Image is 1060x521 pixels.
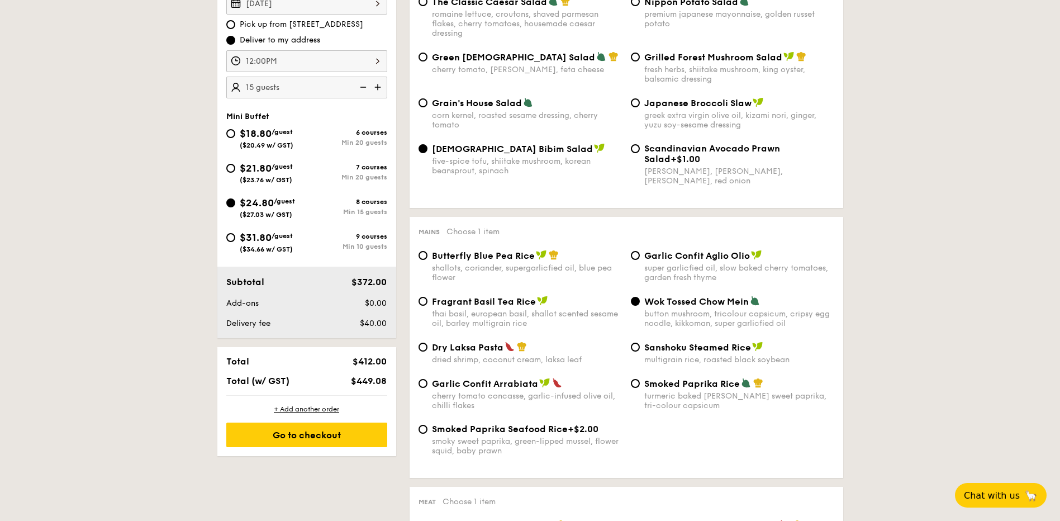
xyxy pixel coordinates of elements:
span: $0.00 [365,299,387,308]
div: multigrain rice, roasted black soybean [644,355,834,364]
input: Dry Laksa Pastadried shrimp, coconut cream, laksa leaf [419,343,427,352]
input: Butterfly Blue Pea Riceshallots, coriander, supergarlicfied oil, blue pea flower [419,251,427,260]
div: Min 10 guests [307,243,387,250]
div: cherry tomato concasse, garlic-infused olive oil, chilli flakes [432,391,622,410]
div: Min 20 guests [307,139,387,146]
img: icon-chef-hat.a58ddaea.svg [609,51,619,61]
div: dried shrimp, coconut cream, laksa leaf [432,355,622,364]
input: Grilled Forest Mushroom Saladfresh herbs, shiitake mushroom, king oyster, balsamic dressing [631,53,640,61]
div: cherry tomato, [PERSON_NAME], feta cheese [432,65,622,74]
span: Butterfly Blue Pea Rice [432,250,535,261]
span: Total (w/ GST) [226,376,289,386]
div: premium japanese mayonnaise, golden russet potato [644,10,834,29]
img: icon-vegetarian.fe4039eb.svg [741,378,751,388]
input: Smoked Paprika Riceturmeric baked [PERSON_NAME] sweet paprika, tri-colour capsicum [631,379,640,388]
span: Grain's House Salad [432,98,522,108]
img: icon-chef-hat.a58ddaea.svg [753,378,763,388]
span: $31.80 [240,231,272,244]
span: Fragrant Basil Tea Rice [432,296,536,307]
span: +$2.00 [568,424,598,434]
span: [DEMOGRAPHIC_DATA] Bibim Salad [432,144,593,154]
div: button mushroom, tricolour capsicum, cripsy egg noodle, kikkoman, super garlicfied oil [644,309,834,328]
div: smoky sweet paprika, green-lipped mussel, flower squid, baby prawn [432,437,622,456]
img: icon-reduce.1d2dbef1.svg [354,77,370,98]
div: 6 courses [307,129,387,136]
span: $21.80 [240,162,272,174]
img: icon-vegan.f8ff3823.svg [594,143,605,153]
span: $18.80 [240,127,272,140]
div: Go to checkout [226,423,387,447]
div: [PERSON_NAME], [PERSON_NAME], [PERSON_NAME], red onion [644,167,834,186]
input: Sanshoku Steamed Ricemultigrain rice, roasted black soybean [631,343,640,352]
span: Subtotal [226,277,264,287]
span: Deliver to my address [240,35,320,46]
div: Min 15 guests [307,208,387,216]
img: icon-vegan.f8ff3823.svg [783,51,795,61]
span: Garlic Confit Arrabiata [432,378,538,389]
input: Number of guests [226,77,387,98]
div: super garlicfied oil, slow baked cherry tomatoes, garden fresh thyme [644,263,834,282]
span: /guest [272,128,293,136]
input: Smoked Paprika Seafood Rice+$2.00smoky sweet paprika, green-lipped mussel, flower squid, baby prawn [419,425,427,434]
img: icon-vegetarian.fe4039eb.svg [596,51,606,61]
input: $31.80/guest($34.66 w/ GST)9 coursesMin 10 guests [226,233,235,242]
img: icon-vegan.f8ff3823.svg [752,342,763,352]
span: /guest [272,163,293,170]
input: $21.80/guest($23.76 w/ GST)7 coursesMin 20 guests [226,164,235,173]
span: ($23.76 w/ GST) [240,176,292,184]
img: icon-spicy.37a8142b.svg [552,378,562,388]
span: Chat with us [964,490,1020,501]
span: Total [226,356,249,367]
span: Meat [419,498,436,506]
span: Smoked Paprika Rice [644,378,740,389]
span: ($20.49 w/ GST) [240,141,293,149]
img: icon-vegan.f8ff3823.svg [536,250,547,260]
span: 🦙 [1024,489,1038,502]
span: /guest [272,232,293,240]
span: ($34.66 w/ GST) [240,245,293,253]
span: Choose 1 item [443,497,496,506]
input: $24.80/guest($27.03 w/ GST)8 coursesMin 15 guests [226,198,235,207]
span: $372.00 [351,277,387,287]
span: $24.80 [240,197,274,209]
span: +$1.00 [671,154,700,164]
img: icon-vegan.f8ff3823.svg [751,250,762,260]
div: corn kernel, roasted sesame dressing, cherry tomato [432,111,622,130]
div: turmeric baked [PERSON_NAME] sweet paprika, tri-colour capsicum [644,391,834,410]
span: $40.00 [360,319,387,328]
div: romaine lettuce, croutons, shaved parmesan flakes, cherry tomatoes, housemade caesar dressing [432,10,622,38]
span: Delivery fee [226,319,270,328]
img: icon-vegetarian.fe4039eb.svg [750,296,760,306]
img: icon-vegan.f8ff3823.svg [539,378,550,388]
button: Chat with us🦙 [955,483,1047,508]
div: shallots, coriander, supergarlicfied oil, blue pea flower [432,263,622,282]
span: Add-ons [226,299,259,308]
span: $449.08 [351,376,387,386]
div: thai basil, european basil, shallot scented sesame oil, barley multigrain rice [432,309,622,328]
img: icon-spicy.37a8142b.svg [505,342,515,352]
input: Deliver to my address [226,36,235,45]
input: Japanese Broccoli Slawgreek extra virgin olive oil, kizami nori, ginger, yuzu soy-sesame dressing [631,98,640,107]
img: icon-vegan.f8ff3823.svg [753,97,764,107]
span: Mini Buffet [226,112,269,121]
span: Wok Tossed Chow Mein [644,296,749,307]
span: /guest [274,197,295,205]
span: Sanshoku Steamed Rice [644,342,751,353]
div: five-spice tofu, shiitake mushroom, korean beansprout, spinach [432,157,622,176]
input: Green [DEMOGRAPHIC_DATA] Saladcherry tomato, [PERSON_NAME], feta cheese [419,53,427,61]
span: Dry Laksa Pasta [432,342,503,353]
span: Choose 1 item [446,227,500,236]
input: Fragrant Basil Tea Ricethai basil, european basil, shallot scented sesame oil, barley multigrain ... [419,297,427,306]
input: [DEMOGRAPHIC_DATA] Bibim Saladfive-spice tofu, shiitake mushroom, korean beansprout, spinach [419,144,427,153]
span: Mains [419,228,440,236]
input: Wok Tossed Chow Meinbutton mushroom, tricolour capsicum, cripsy egg noodle, kikkoman, super garli... [631,297,640,306]
span: Garlic Confit Aglio Olio [644,250,750,261]
div: fresh herbs, shiitake mushroom, king oyster, balsamic dressing [644,65,834,84]
input: Grain's House Saladcorn kernel, roasted sesame dressing, cherry tomato [419,98,427,107]
span: Smoked Paprika Seafood Rice [432,424,568,434]
span: $412.00 [353,356,387,367]
span: Japanese Broccoli Slaw [644,98,752,108]
div: 8 courses [307,198,387,206]
div: 9 courses [307,233,387,240]
span: Green [DEMOGRAPHIC_DATA] Salad [432,52,595,63]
